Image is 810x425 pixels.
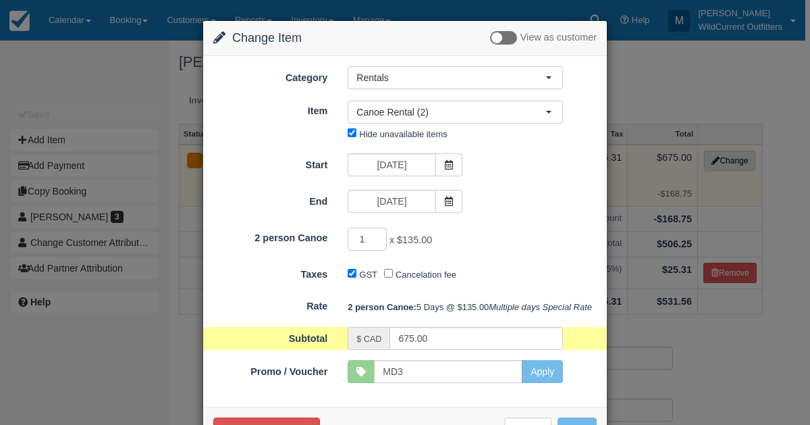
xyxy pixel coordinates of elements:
input: 2 person Canoe [348,228,387,251]
label: Category [203,66,337,85]
span: Rentals [356,71,545,84]
button: Apply [522,360,563,383]
label: Subtotal [203,327,337,346]
button: Rentals [348,66,563,89]
label: Start [203,153,337,172]
label: Cancelation fee [396,270,456,280]
label: Rate [203,295,337,314]
span: Change Item [232,31,302,45]
em: Multiple days Special Rate [489,302,592,312]
label: Hide unavailable items [359,129,447,139]
label: Item [203,99,337,118]
span: x $135.00 [389,235,432,246]
span: View as customer [520,32,597,43]
label: End [203,190,337,209]
label: GST [359,270,377,280]
strong: 2 person Canoe [348,302,416,312]
label: Promo / Voucher [203,360,337,379]
div: 5 Days @ $135.00 [337,296,607,318]
label: Taxes [203,263,337,282]
label: 2 person Canoe [203,226,337,245]
span: Canoe Rental (2) [356,105,545,119]
small: $ CAD [356,334,381,344]
button: Canoe Rental (2) [348,101,563,124]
